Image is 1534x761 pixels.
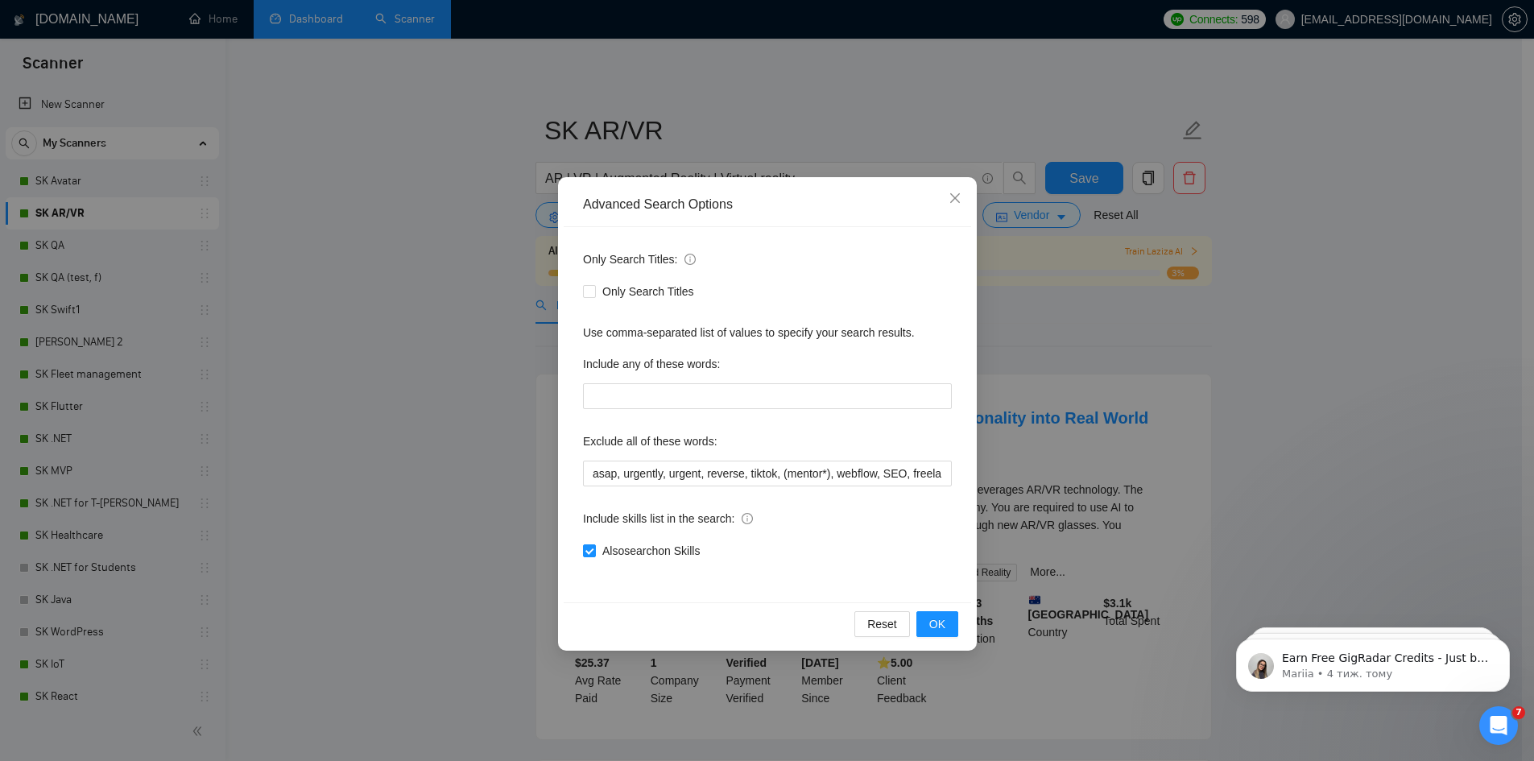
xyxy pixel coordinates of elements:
label: Include any of these words: [583,351,720,377]
span: close [949,192,961,205]
label: Exclude all of these words: [583,428,717,454]
span: info-circle [742,513,753,524]
span: OK [928,615,945,633]
span: Reset [867,615,897,633]
button: Close [933,177,977,221]
iframe: Intercom live chat [1479,706,1518,745]
div: Use comma-separated list of values to specify your search results. [583,324,952,341]
div: Advanced Search Options [583,196,952,213]
span: Include skills list in the search: [583,510,753,527]
span: Also search on Skills [596,542,706,560]
iframe: Intercom notifications повідомлення [1212,605,1534,718]
span: info-circle [684,254,696,265]
span: Only Search Titles [596,283,701,300]
button: OK [916,611,957,637]
span: 7 [1512,706,1525,719]
span: Only Search Titles: [583,250,696,268]
button: Reset [854,611,910,637]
